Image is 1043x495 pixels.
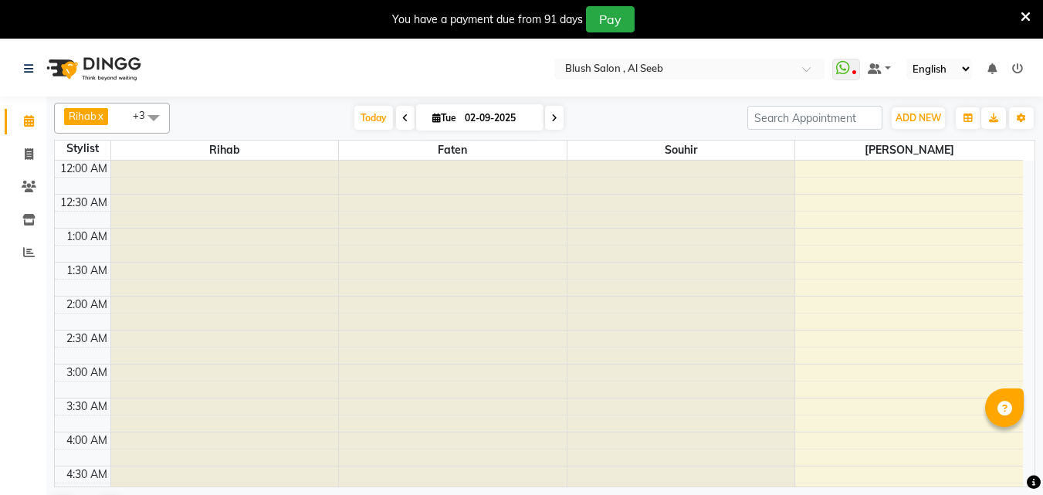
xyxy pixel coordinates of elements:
div: 2:00 AM [63,297,110,313]
button: ADD NEW [892,107,945,129]
span: Today [354,106,393,130]
input: Search Appointment [747,106,882,130]
div: 1:30 AM [63,263,110,279]
div: 2:30 AM [63,331,110,347]
span: Souhir [567,141,795,160]
span: Rihab [111,141,339,160]
div: 12:00 AM [57,161,110,177]
div: 3:00 AM [63,364,110,381]
span: ADD NEW [896,112,941,124]
input: 2025-09-02 [460,107,537,130]
div: 4:00 AM [63,432,110,449]
a: x [97,110,103,122]
div: 12:30 AM [57,195,110,211]
img: logo [39,47,145,90]
button: Pay [586,6,635,32]
div: 3:30 AM [63,398,110,415]
div: 4:30 AM [63,466,110,483]
span: Faten [339,141,567,160]
span: +3 [133,109,157,121]
span: Rihab [69,110,97,122]
div: 1:00 AM [63,229,110,245]
div: You have a payment due from 91 days [392,12,583,28]
span: [PERSON_NAME] [795,141,1023,160]
span: Tue [428,112,460,124]
div: Stylist [55,141,110,157]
